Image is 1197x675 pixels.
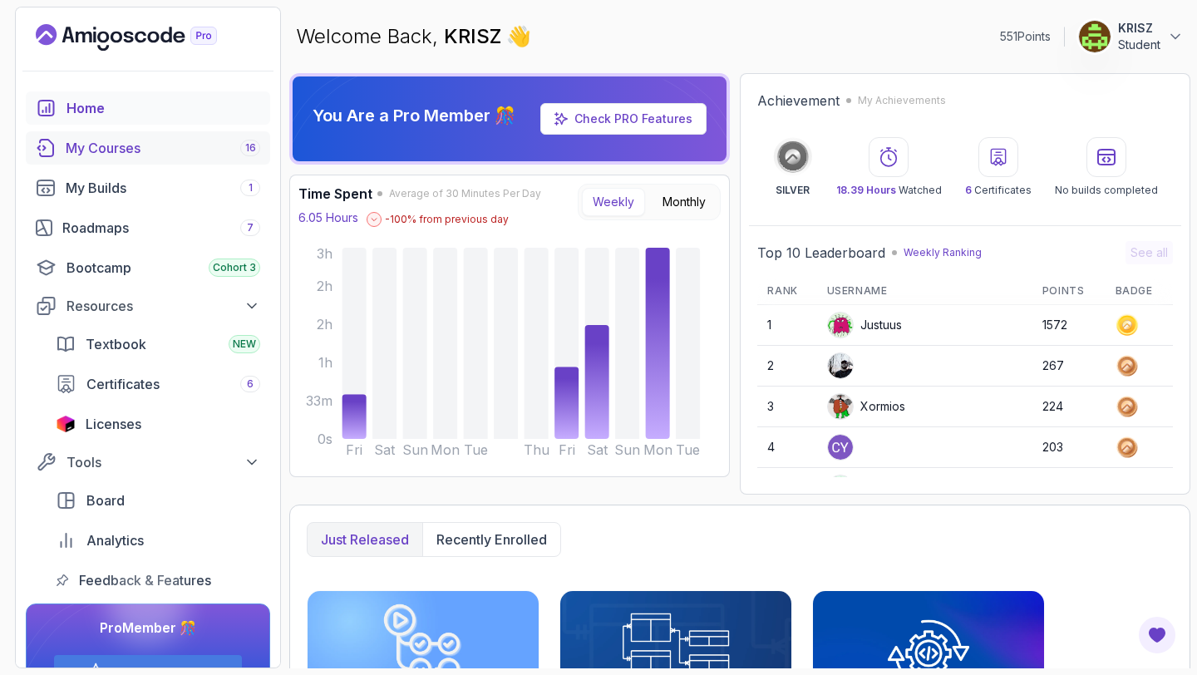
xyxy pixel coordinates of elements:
[86,490,125,510] span: Board
[46,407,270,441] a: licenses
[757,468,816,509] td: 5
[66,258,260,278] div: Bootcamp
[389,187,541,200] span: Average of 30 Minutes Per Day
[1137,615,1177,655] button: Open Feedback Button
[245,141,256,155] span: 16
[26,171,270,204] a: builds
[836,184,942,197] p: Watched
[757,427,816,468] td: 4
[66,98,260,118] div: Home
[828,394,853,419] img: default monster avatar
[26,131,270,165] a: courses
[757,91,840,111] h2: Achievement
[757,387,816,427] td: 3
[614,441,640,458] tspan: Sun
[296,23,531,50] p: Welcome Back,
[828,435,853,460] img: user profile image
[79,570,211,590] span: Feedback & Features
[817,278,1032,305] th: Username
[318,354,332,371] tspan: 1h
[26,447,270,477] button: Tools
[26,91,270,125] a: home
[321,530,409,549] p: Just released
[318,431,332,447] tspan: 0s
[56,416,76,432] img: jetbrains icon
[233,337,256,351] span: NEW
[86,414,141,434] span: Licenses
[1032,278,1106,305] th: Points
[46,367,270,401] a: certificates
[827,475,990,501] div: loftyhummingbirddbd35
[582,188,645,216] button: Weekly
[587,441,608,458] tspan: Sat
[317,278,332,294] tspan: 2h
[66,178,260,198] div: My Builds
[306,392,332,409] tspan: 33m
[965,184,972,196] span: 6
[506,23,531,50] span: 👋
[1079,21,1111,52] img: user profile image
[247,221,254,234] span: 7
[559,441,575,458] tspan: Fri
[247,377,254,391] span: 6
[26,251,270,284] a: bootcamp
[1032,305,1106,346] td: 1572
[540,103,707,135] a: Check PRO Features
[36,24,255,51] a: Landing page
[298,209,358,226] p: 6.05 Hours
[827,393,905,420] div: Xormios
[836,184,896,196] span: 18.39 Hours
[652,188,717,216] button: Monthly
[26,211,270,244] a: roadmaps
[346,441,362,458] tspan: Fri
[643,441,672,458] tspan: Mon
[1000,28,1051,45] p: 551 Points
[1118,37,1160,53] p: Student
[444,24,506,48] span: KRISZ
[858,94,946,107] p: My Achievements
[676,441,700,458] tspan: Tue
[1118,20,1160,37] p: KRISZ
[757,346,816,387] td: 2
[66,138,260,158] div: My Courses
[86,334,146,354] span: Textbook
[62,218,260,238] div: Roadmaps
[464,441,488,458] tspan: Tue
[308,523,422,556] button: Just released
[828,475,853,500] img: default monster avatar
[436,530,547,549] p: Recently enrolled
[86,374,160,394] span: Certificates
[1032,387,1106,427] td: 224
[1126,241,1173,264] button: See all
[904,246,982,259] p: Weekly Ranking
[1032,346,1106,387] td: 267
[374,441,396,458] tspan: Sat
[213,261,256,274] span: Cohort 3
[313,104,515,127] p: You Are a Pro Member 🎊
[757,305,816,346] td: 1
[66,452,260,472] div: Tools
[26,291,270,321] button: Resources
[385,213,509,226] p: -100 % from previous day
[298,184,372,204] h3: Time Spent
[524,441,549,458] tspan: Thu
[46,564,270,597] a: feedback
[965,184,1032,197] p: Certificates
[249,181,253,195] span: 1
[757,243,885,263] h2: Top 10 Leaderboard
[1032,468,1106,509] td: 193
[776,184,810,197] p: SILVER
[1078,20,1184,53] button: user profile imageKRISZStudent
[317,316,332,333] tspan: 2h
[1106,278,1173,305] th: Badge
[46,484,270,517] a: board
[402,441,428,458] tspan: Sun
[86,530,144,550] span: Analytics
[827,312,902,338] div: Justuus
[1032,427,1106,468] td: 203
[317,245,332,262] tspan: 3h
[757,278,816,305] th: Rank
[574,111,692,126] a: Check PRO Features
[828,313,853,337] img: default monster avatar
[431,441,460,458] tspan: Mon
